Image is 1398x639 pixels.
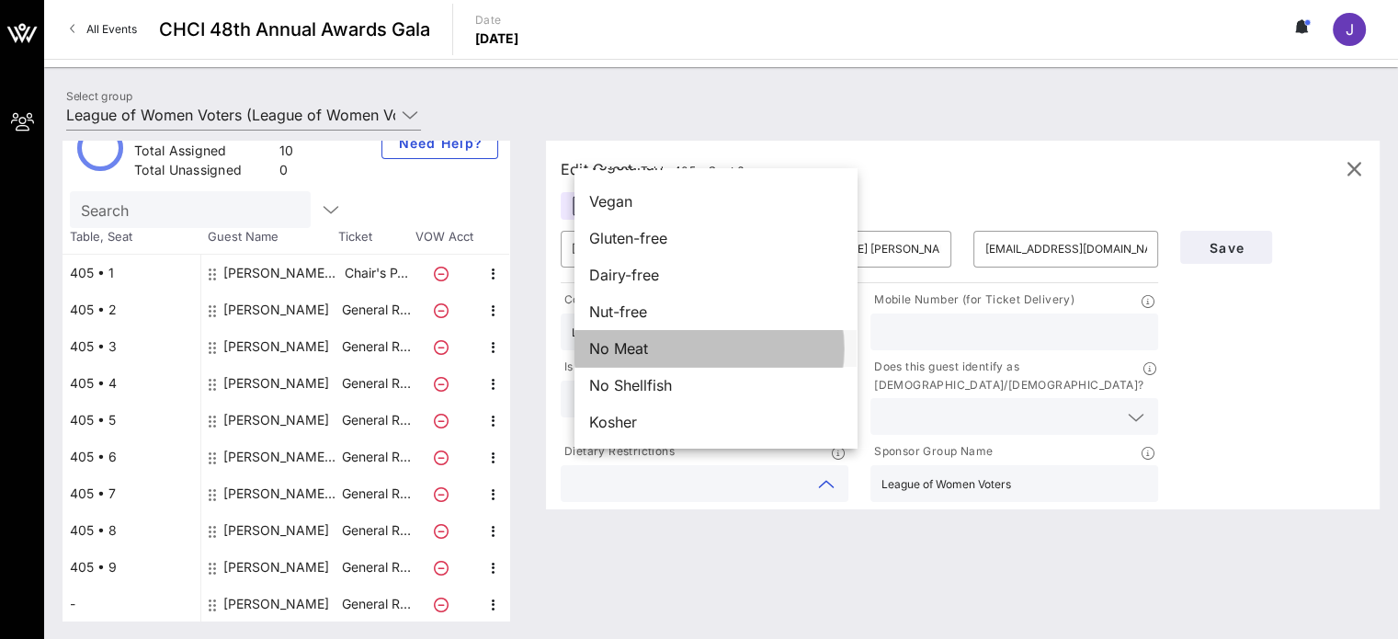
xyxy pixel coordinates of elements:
[63,549,200,586] div: 405 • 9
[63,512,200,549] div: 405 • 8
[589,190,632,212] span: Vegan
[561,291,692,310] p: Company/Organization
[1195,240,1257,256] span: Save
[870,442,993,462] p: Sponsor Group Name
[279,142,294,165] div: 10
[63,255,200,291] div: 405 • 1
[223,365,329,402] div: Marcia Johnson
[589,374,672,396] span: No Shellfish
[381,126,498,159] button: Need Help?
[475,11,519,29] p: Date
[589,301,647,323] span: Nut-free
[572,234,734,264] input: First Name*
[339,512,413,549] p: General R…
[223,291,329,328] div: Luana Chaires
[561,192,717,220] div: General Reception
[339,549,413,586] p: General R…
[589,227,667,249] span: Gluten-free
[1333,13,1366,46] div: J
[339,586,413,622] p: General R…
[63,365,200,402] div: 405 • 4
[1346,20,1354,39] span: J
[984,234,1147,264] input: Email*
[223,402,329,439] div: Heather Kosolov
[412,228,476,246] span: VOW Acct
[223,586,329,622] div: LaQuita Howard
[1180,231,1272,264] button: Save
[223,439,339,475] div: Jessica J Jones Capparell
[779,234,941,264] input: Last Name*
[134,142,272,165] div: Total Assigned
[338,228,412,246] span: Ticket
[223,255,339,291] div: Sarah Courtney Courtney
[66,89,132,103] label: Select group
[339,328,413,365] p: General R…
[223,549,329,586] div: Morgan Murray
[397,135,483,151] span: Need Help?
[870,291,1074,310] p: Mobile Number (for Ticket Delivery)
[63,475,200,512] div: 405 • 7
[223,475,339,512] div: Laura Ostendorf Aequalis
[63,586,200,622] div: -
[159,16,430,43] span: CHCI 48th Annual Awards Gala
[63,328,200,365] div: 405 • 3
[589,411,637,433] span: Kosher
[63,439,200,475] div: 405 • 6
[339,291,413,328] p: General R…
[589,337,648,359] span: No Meat
[200,228,338,246] span: Guest Name
[63,402,200,439] div: 405 • 5
[561,156,744,182] div: Edit Guest
[475,29,519,48] p: [DATE]
[589,264,659,286] span: Dairy-free
[63,228,200,246] span: Table, Seat
[339,255,413,291] p: Chair's P…
[339,402,413,439] p: General R…
[223,328,329,365] div: Dylan Sione
[86,22,137,36] span: All Events
[279,161,294,184] div: 0
[339,365,413,402] p: General R…
[339,439,413,475] p: General R…
[561,358,719,377] p: Is this guest a CHCI Alumni?
[59,15,148,44] a: All Events
[63,291,200,328] div: 405 • 2
[641,164,744,177] span: Table 405 • Seat 6
[339,475,413,512] p: General R…
[134,161,272,184] div: Total Unassigned
[870,358,1143,394] p: Does this guest identify as [DEMOGRAPHIC_DATA]/[DEMOGRAPHIC_DATA]?
[223,512,329,549] div: Gabrielle Udelle
[561,442,675,462] p: Dietary Restrictions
